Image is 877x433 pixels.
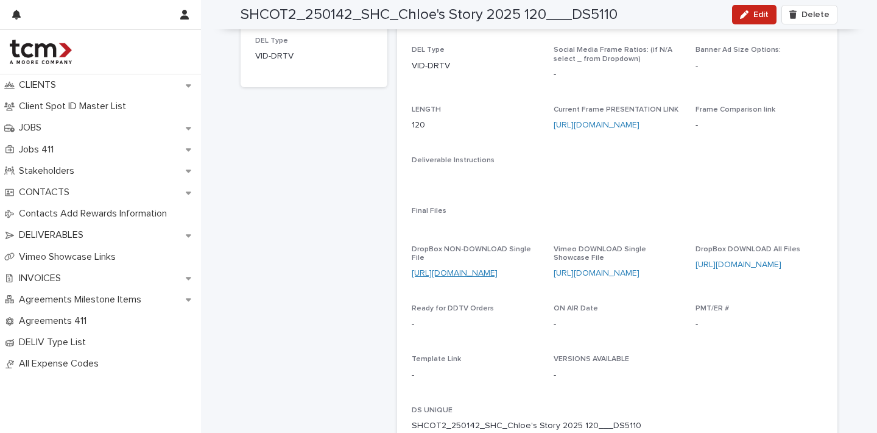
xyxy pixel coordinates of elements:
p: Stakeholders [14,165,84,177]
p: DELIV Type List [14,337,96,348]
span: DS UNIQUE [412,407,453,414]
p: SHCOT2_250142_SHC_Chloe's Story 2025 120___DS5110 [412,420,641,432]
p: JOBS [14,122,51,134]
img: 4hMmSqQkux38exxPVZHQ [10,40,72,64]
span: VERSIONS AVAILABLE [554,356,629,363]
span: Final Files [412,207,446,215]
span: Social Media Frame Ratios: (if N/A select _ from Dropdown) [554,46,672,62]
p: - [554,318,681,331]
h2: SHCOT2_250142_SHC_Chloe's Story 2025 120___DS5110 [241,6,618,24]
p: - [696,119,823,132]
span: LENGTH [412,106,441,113]
span: Banner Ad Size Options: [696,46,781,54]
p: INVOICES [14,273,71,284]
a: [URL][DOMAIN_NAME] [554,121,639,129]
span: Deliverable Instructions [412,157,495,164]
span: DropBox DOWNLOAD All Files [696,246,800,253]
p: - [696,60,823,73]
span: Edit [753,10,769,19]
p: - [412,369,539,382]
span: PMT/ER # [696,305,729,312]
p: - [696,318,823,331]
a: [URL][DOMAIN_NAME] [696,260,781,269]
p: - [554,68,681,81]
span: DEL Type [412,46,445,54]
span: Current Frame PRESENTATION LINK [554,106,678,113]
p: All Expense Codes [14,358,108,370]
p: - [554,369,681,382]
p: DELIVERABLES [14,229,93,241]
p: Agreements Milestone Items [14,294,151,306]
p: VID-DRTV [255,50,373,63]
a: [URL][DOMAIN_NAME] [554,269,639,277]
p: Jobs 411 [14,144,63,156]
p: VID-DRTV [412,60,539,73]
p: Contacts Add Rewards Information [14,208,177,220]
span: Frame Comparison link [696,106,775,113]
a: [URL][DOMAIN_NAME] [412,269,498,277]
p: Client Spot ID Master List [14,101,136,112]
span: DropBox NON-DOWNLOAD Single File [412,246,531,262]
span: Ready for DDTV Orders [412,305,494,312]
span: ON AIR Date [554,305,598,312]
span: Template Link [412,356,461,363]
span: Vimeo DOWNLOAD Single Showcase File [554,246,646,262]
p: CONTACTS [14,187,79,198]
p: Agreements 411 [14,315,96,327]
p: Vimeo Showcase Links [14,251,125,263]
p: 120 [412,119,539,132]
button: Edit [732,5,777,24]
span: Delete [801,10,829,19]
p: CLIENTS [14,79,66,91]
p: - [412,318,539,331]
span: DEL Type [255,37,288,45]
button: Delete [781,5,837,24]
